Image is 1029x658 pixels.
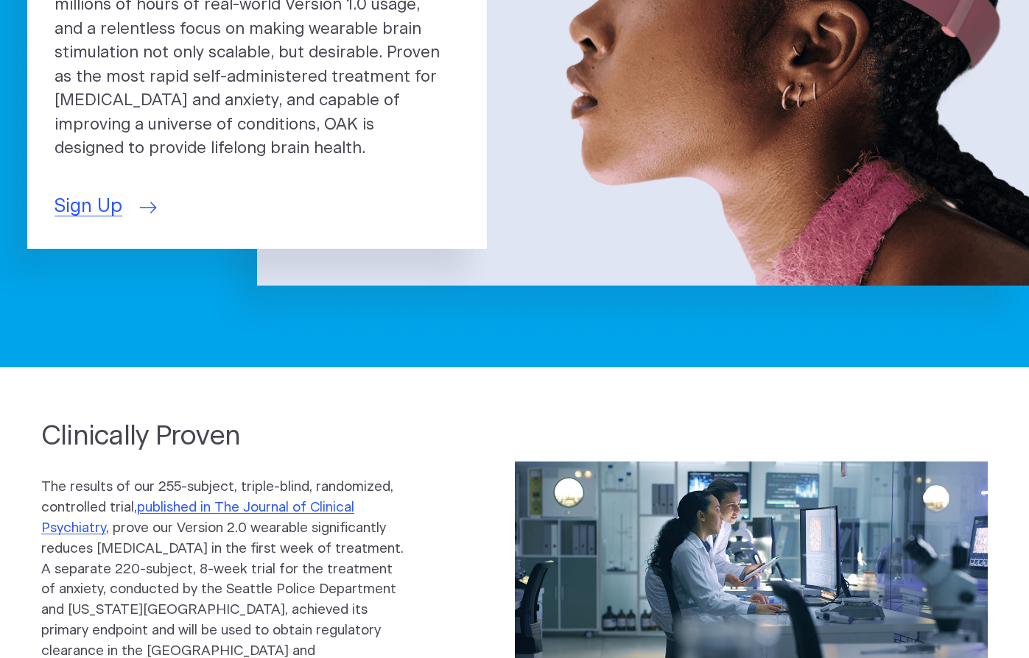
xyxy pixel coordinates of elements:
[55,193,122,221] span: Sign Up
[41,418,405,454] h2: Clinically Proven
[41,500,354,535] a: published in The Journal of Clinical Psychiatry
[55,193,153,221] a: Sign Up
